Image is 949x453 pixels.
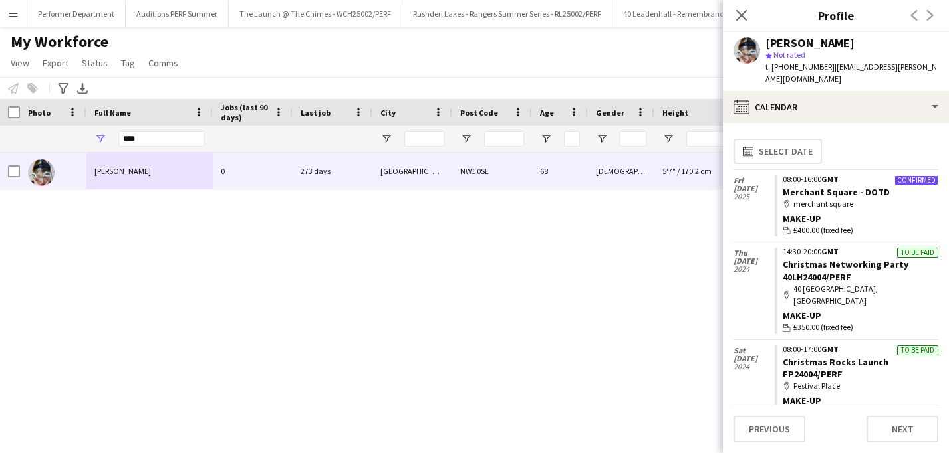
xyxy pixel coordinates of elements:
[723,91,949,123] div: Calendar
[116,54,140,72] a: Tag
[460,133,472,145] button: Open Filter Menu
[94,108,131,118] span: Full Name
[76,54,113,72] a: Status
[380,108,396,118] span: City
[783,310,938,321] div: Make-up
[404,131,444,147] input: City Filter Input
[43,57,68,69] span: Export
[783,248,938,256] div: 14:30-20:00
[662,133,674,145] button: Open Filter Menu
[734,177,775,185] span: Fri
[372,153,452,189] div: [GEOGRAPHIC_DATA]
[734,416,805,442] button: Previous
[783,258,908,282] a: Christmas Networking Party 40LH24004/PERF
[723,7,949,24] h3: Profile
[452,153,532,189] div: NW1 0SE
[596,133,608,145] button: Open Filter Menu
[229,1,402,27] button: The Launch @ The Chimes - WCH25002/PERF
[143,54,184,72] a: Comms
[37,54,74,72] a: Export
[28,108,51,118] span: Photo
[783,395,938,407] div: Make-up
[402,1,612,27] button: Rushden Lakes - Rangers Summer Series - RL25002/PERF
[734,185,775,193] span: [DATE]
[821,246,839,256] span: GMT
[765,62,835,72] span: t. [PHONE_NUMBER]
[301,108,331,118] span: Last job
[765,62,937,84] span: | [EMAIL_ADDRESS][PERSON_NAME][DOMAIN_NAME]
[460,108,498,118] span: Post Code
[74,80,90,96] app-action-btn: Export XLSX
[793,225,853,236] span: £400.00 (fixed fee)
[94,133,106,145] button: Open Filter Menu
[894,175,938,185] div: Confirmed
[897,248,938,258] div: To be paid
[897,345,938,355] div: To be paid
[293,153,372,189] div: 273 days
[821,344,839,354] span: GMT
[686,131,779,147] input: Height Filter Input
[588,153,654,189] div: [DEMOGRAPHIC_DATA]
[94,166,151,176] span: [PERSON_NAME]
[821,174,839,184] span: GMT
[734,139,822,164] button: Select date
[765,37,855,49] div: [PERSON_NAME]
[734,193,775,201] span: 2025
[380,133,392,145] button: Open Filter Menu
[540,108,554,118] span: Age
[783,186,890,198] a: Merchant Square - DOTD
[612,1,820,27] button: 40 Leadenhall - Remembrance Band - 40LH25002/PERF
[734,249,775,257] span: Thu
[27,1,126,27] button: Performer Department
[783,213,938,225] div: Make-up
[734,265,775,273] span: 2024
[540,133,552,145] button: Open Filter Menu
[221,102,269,122] span: Jobs (last 90 days)
[773,50,805,60] span: Not rated
[532,153,588,189] div: 68
[783,380,938,392] div: Festival Place
[793,321,853,333] span: £350.00 (fixed fee)
[148,57,178,69] span: Comms
[783,356,888,380] a: Christmas Rocks Launch FP24004/PERF
[118,131,205,147] input: Full Name Filter Input
[734,355,775,363] span: [DATE]
[55,80,71,96] app-action-btn: Advanced filters
[783,283,938,307] div: 40 [GEOGRAPHIC_DATA], [GEOGRAPHIC_DATA]
[654,153,787,189] div: 5'7" / 170.2 cm
[783,175,938,183] div: 08:00-16:00
[213,153,293,189] div: 0
[82,57,108,69] span: Status
[662,108,688,118] span: Height
[620,131,646,147] input: Gender Filter Input
[11,57,29,69] span: View
[734,347,775,355] span: Sat
[867,416,938,442] button: Next
[734,257,775,265] span: [DATE]
[28,159,55,186] img: Wendy Olver
[484,131,524,147] input: Post Code Filter Input
[734,363,775,371] span: 2024
[783,345,938,353] div: 08:00-17:00
[121,57,135,69] span: Tag
[126,1,229,27] button: Auditions PERF Summer
[5,54,35,72] a: View
[596,108,624,118] span: Gender
[783,198,938,210] div: merchant square
[11,32,108,52] span: My Workforce
[564,131,580,147] input: Age Filter Input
